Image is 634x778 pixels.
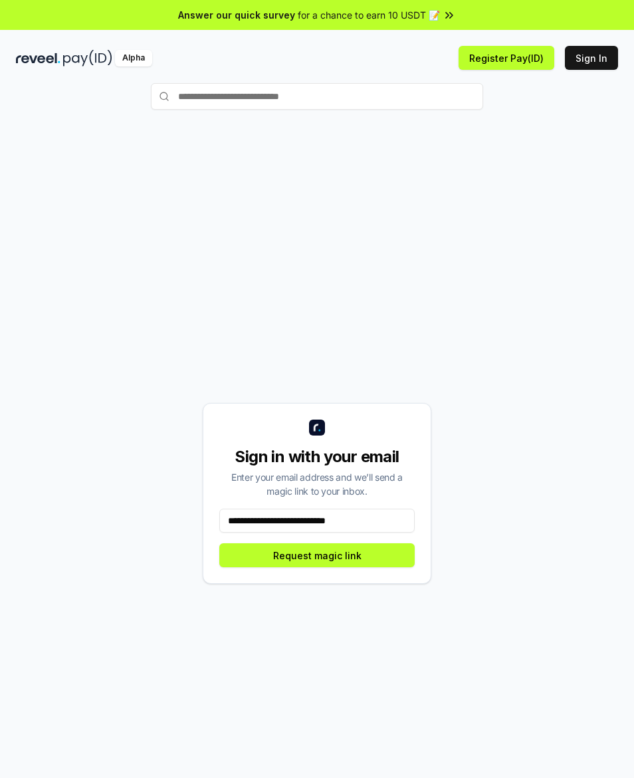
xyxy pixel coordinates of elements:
[178,8,295,22] span: Answer our quick survey
[16,50,60,66] img: reveel_dark
[298,8,440,22] span: for a chance to earn 10 USDT 📝
[219,543,415,567] button: Request magic link
[115,50,152,66] div: Alpha
[459,46,554,70] button: Register Pay(ID)
[565,46,618,70] button: Sign In
[219,470,415,498] div: Enter your email address and we’ll send a magic link to your inbox.
[219,446,415,467] div: Sign in with your email
[309,420,325,436] img: logo_small
[63,50,112,66] img: pay_id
